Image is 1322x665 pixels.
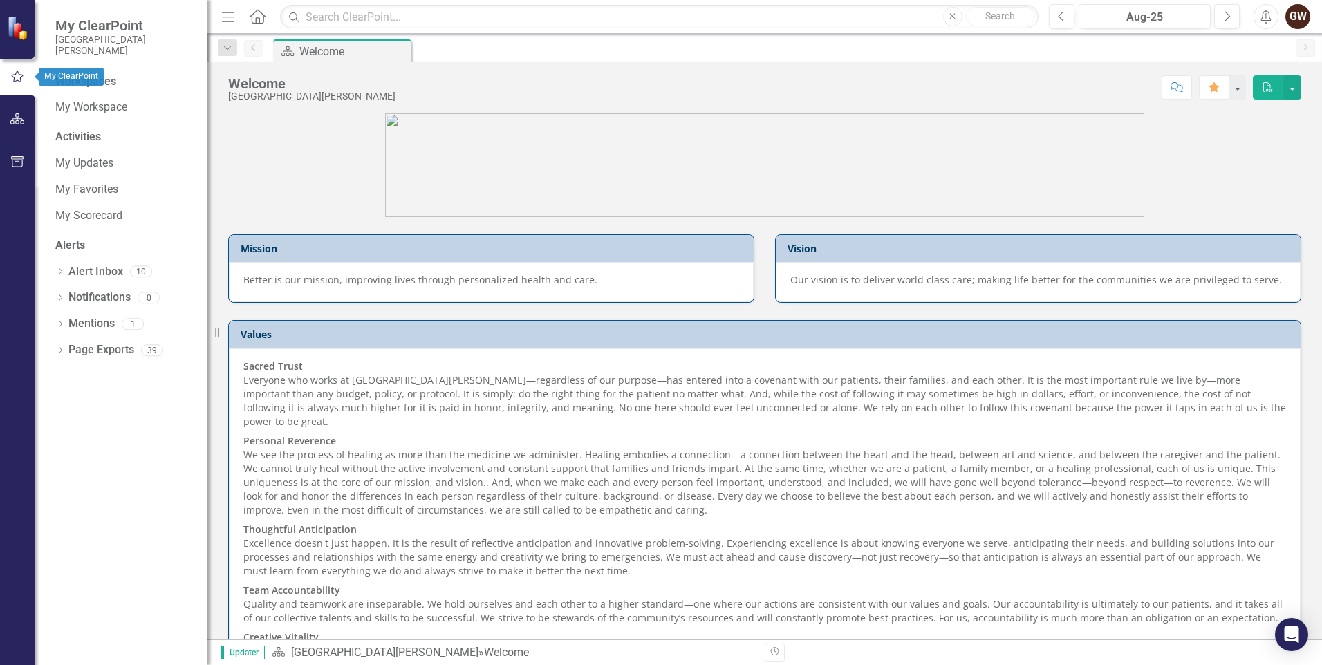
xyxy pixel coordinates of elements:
[39,68,104,86] div: My ClearPoint
[243,630,319,644] strong: Creative Vitality
[243,359,1286,431] p: Everyone who works at [GEOGRAPHIC_DATA][PERSON_NAME]—regardless of our purpose—has entered into a...
[790,273,1286,287] p: Our vision is to deliver world class care; making life better for the communities we are privileg...
[55,182,194,198] a: My Favorites
[243,434,336,447] strong: Personal Reverence
[272,645,754,661] div: »
[141,344,163,356] div: 39
[788,243,1294,254] h3: Vision
[68,316,115,332] a: Mentions
[68,290,131,306] a: Notifications
[1275,618,1308,651] div: Open Intercom Messenger
[138,292,160,303] div: 0
[55,238,194,254] div: Alerts
[243,273,739,287] p: Better is our mission, improving lives through personalized health and care.
[241,243,747,254] h3: Mission
[966,7,1035,26] button: Search
[385,113,1144,217] img: SJRMC%20new%20logo%203.jpg
[130,266,152,278] div: 10
[243,520,1286,581] p: Excellence doesn't just happen. It is the result of reflective anticipation and innovative proble...
[1083,9,1206,26] div: Aug-25
[55,129,194,145] div: Activities
[55,208,194,224] a: My Scorecard
[299,43,408,60] div: Welcome
[228,76,395,91] div: Welcome
[228,91,395,102] div: [GEOGRAPHIC_DATA][PERSON_NAME]
[291,646,478,659] a: [GEOGRAPHIC_DATA][PERSON_NAME]
[55,17,194,34] span: My ClearPoint
[985,10,1015,21] span: Search
[484,646,529,659] div: Welcome
[55,100,194,115] a: My Workspace
[55,34,194,57] small: [GEOGRAPHIC_DATA][PERSON_NAME]
[7,15,31,39] img: ClearPoint Strategy
[243,523,357,536] strong: Thoughtful Anticipation
[241,329,1294,339] h3: Values
[122,318,144,330] div: 1
[1079,4,1211,29] button: Aug-25
[243,581,1286,628] p: Quality and teamwork are inseparable. We hold ourselves and each other to a higher standard—one w...
[68,264,123,280] a: Alert Inbox
[280,5,1039,29] input: Search ClearPoint...
[221,646,265,659] span: Updater
[243,583,340,597] strong: Team Accountability
[55,156,194,171] a: My Updates
[68,342,134,358] a: Page Exports
[1285,4,1310,29] button: GW
[243,431,1286,520] p: We see the process of healing as more than the medicine we administer. Healing embodies a connect...
[243,359,303,373] strong: Sacred Trust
